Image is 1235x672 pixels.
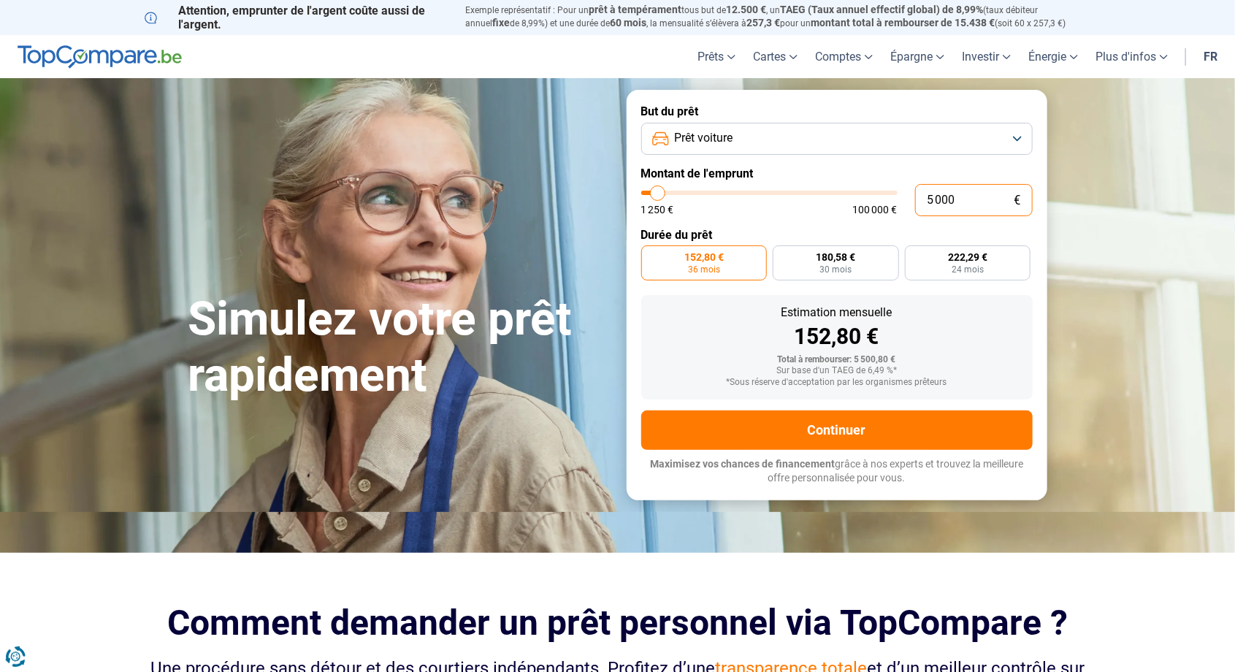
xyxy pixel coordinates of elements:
[744,35,806,78] a: Cartes
[653,355,1021,365] div: Total à rembourser: 5 500,80 €
[641,228,1033,242] label: Durée du prêt
[641,411,1033,450] button: Continuer
[1020,35,1087,78] a: Énergie
[611,17,647,28] span: 60 mois
[727,4,767,15] span: 12.500 €
[684,252,724,262] span: 152,80 €
[781,4,984,15] span: TAEG (Taux annuel effectif global) de 8,99%
[819,265,852,274] span: 30 mois
[650,458,835,470] span: Maximisez vos chances de financement
[188,291,609,404] h1: Simulez votre prêt rapidement
[853,205,898,215] span: 100 000 €
[466,4,1091,30] p: Exemple représentatif : Pour un tous but de , un (taux débiteur annuel de 8,99%) et une durée de ...
[689,35,744,78] a: Prêts
[688,265,720,274] span: 36 mois
[806,35,882,78] a: Comptes
[653,326,1021,348] div: 152,80 €
[145,4,448,31] p: Attention, emprunter de l'argent coûte aussi de l'argent.
[953,35,1020,78] a: Investir
[653,307,1021,318] div: Estimation mensuelle
[948,252,987,262] span: 222,29 €
[641,104,1033,118] label: But du prêt
[811,17,995,28] span: montant total à rembourser de 15.438 €
[641,167,1033,180] label: Montant de l'emprunt
[1087,35,1177,78] a: Plus d'infos
[1014,194,1021,207] span: €
[653,366,1021,376] div: Sur base d'un TAEG de 6,49 %*
[952,265,984,274] span: 24 mois
[589,4,682,15] span: prêt à tempérament
[816,252,855,262] span: 180,58 €
[641,457,1033,486] p: grâce à nos experts et trouvez la meilleure offre personnalisée pour vous.
[18,45,182,69] img: TopCompare
[641,205,674,215] span: 1 250 €
[1195,35,1226,78] a: fr
[882,35,953,78] a: Épargne
[145,603,1091,643] h2: Comment demander un prêt personnel via TopCompare ?
[641,123,1033,155] button: Prêt voiture
[653,378,1021,388] div: *Sous réserve d'acceptation par les organismes prêteurs
[675,130,733,146] span: Prêt voiture
[747,17,781,28] span: 257,3 €
[493,17,511,28] span: fixe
